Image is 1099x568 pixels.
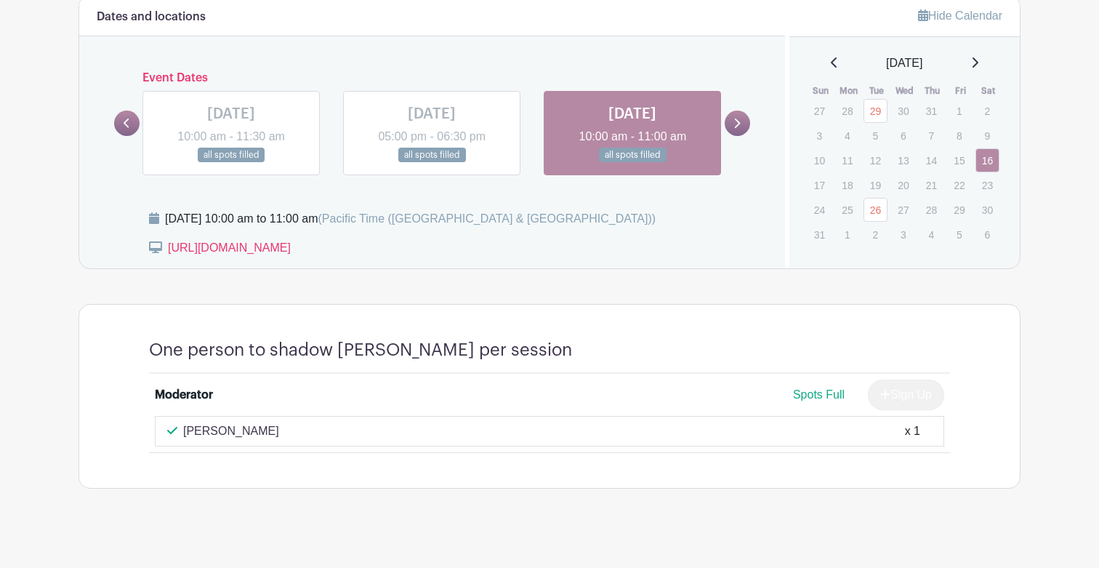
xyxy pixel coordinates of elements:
[947,223,971,246] p: 5
[835,124,859,147] p: 4
[919,174,943,196] p: 21
[947,174,971,196] p: 22
[149,340,572,361] h4: One person to shadow [PERSON_NAME] per session
[947,149,971,172] p: 15
[863,174,887,196] p: 19
[947,100,971,122] p: 1
[807,84,835,98] th: Sun
[808,174,832,196] p: 17
[886,55,922,72] span: [DATE]
[835,100,859,122] p: 28
[891,149,915,172] p: 13
[975,84,1003,98] th: Sat
[318,212,656,225] span: (Pacific Time ([GEOGRAPHIC_DATA] & [GEOGRAPHIC_DATA]))
[168,241,291,254] a: [URL][DOMAIN_NAME]
[155,386,213,404] div: Moderator
[975,100,999,122] p: 2
[905,423,920,440] div: x 1
[891,199,915,221] p: 27
[947,124,971,147] p: 8
[863,99,887,123] a: 29
[808,100,832,122] p: 27
[140,71,725,85] h6: Event Dates
[946,84,975,98] th: Fri
[975,148,999,172] a: 16
[947,199,971,221] p: 29
[918,9,1002,22] a: Hide Calendar
[919,149,943,172] p: 14
[863,149,887,172] p: 12
[975,199,999,221] p: 30
[919,199,943,221] p: 28
[808,124,832,147] p: 3
[834,84,863,98] th: Mon
[835,174,859,196] p: 18
[863,124,887,147] p: 5
[891,223,915,246] p: 3
[863,198,887,222] a: 26
[919,223,943,246] p: 4
[919,84,947,98] th: Thu
[890,84,919,98] th: Wed
[863,223,887,246] p: 2
[808,149,832,172] p: 10
[975,124,999,147] p: 9
[835,199,859,221] p: 25
[891,174,915,196] p: 20
[891,124,915,147] p: 6
[835,149,859,172] p: 11
[975,174,999,196] p: 23
[165,210,656,228] div: [DATE] 10:00 am to 11:00 am
[975,223,999,246] p: 6
[793,388,845,401] span: Spots Full
[808,199,832,221] p: 24
[919,124,943,147] p: 7
[863,84,891,98] th: Tue
[919,100,943,122] p: 31
[183,423,279,440] p: [PERSON_NAME]
[808,223,832,246] p: 31
[97,10,206,24] h6: Dates and locations
[891,100,915,122] p: 30
[835,223,859,246] p: 1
